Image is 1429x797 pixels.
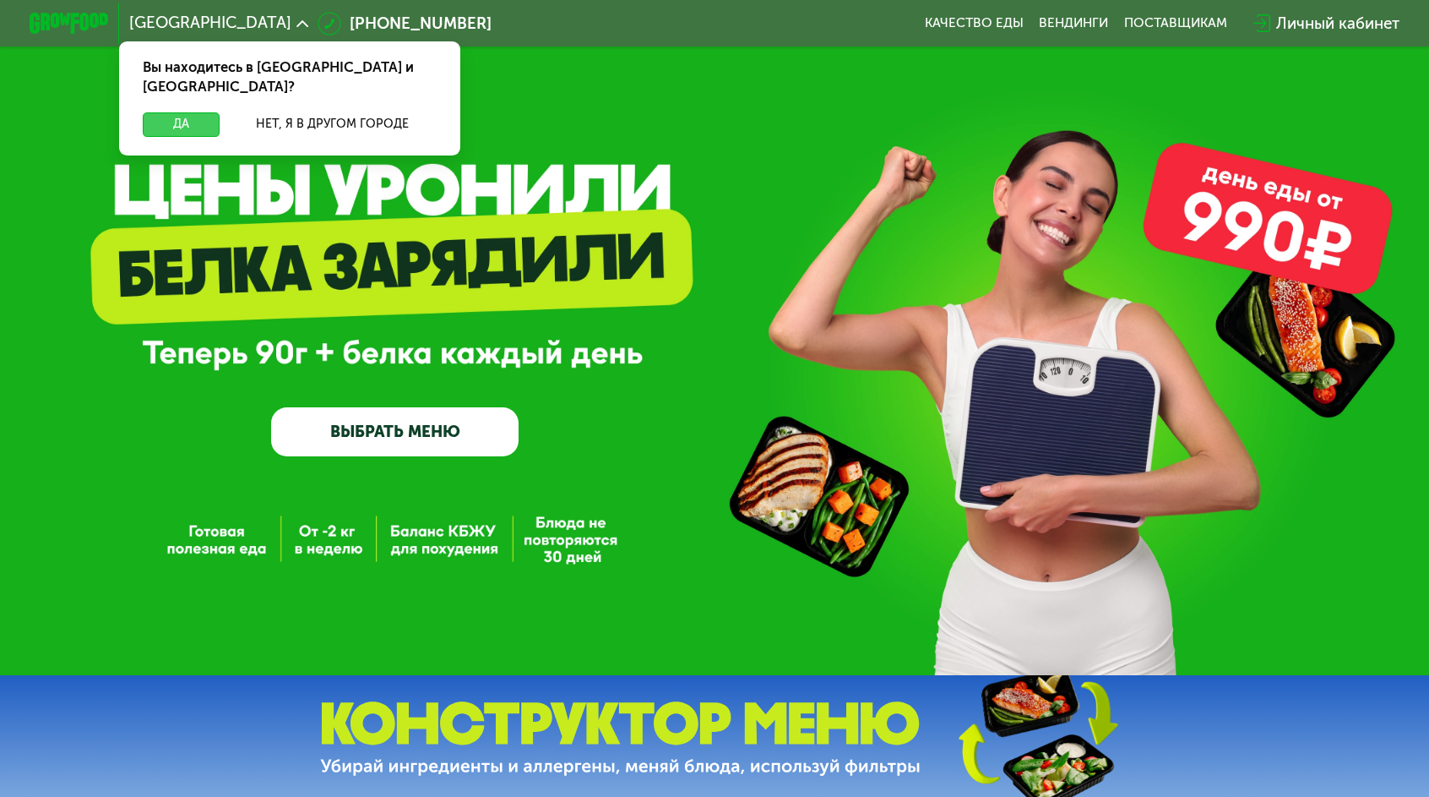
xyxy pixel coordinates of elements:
[1124,15,1227,31] div: поставщикам
[1039,15,1108,31] a: Вендинги
[119,41,460,113] div: Вы находитесь в [GEOGRAPHIC_DATA] и [GEOGRAPHIC_DATA]?
[227,112,437,136] button: Нет, я в другом городе
[925,15,1024,31] a: Качество еды
[129,15,291,31] span: [GEOGRAPHIC_DATA]
[318,12,492,35] a: [PHONE_NUMBER]
[143,112,220,136] button: Да
[271,407,519,457] a: ВЫБРАТЬ МЕНЮ
[1276,12,1399,35] div: Личный кабинет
